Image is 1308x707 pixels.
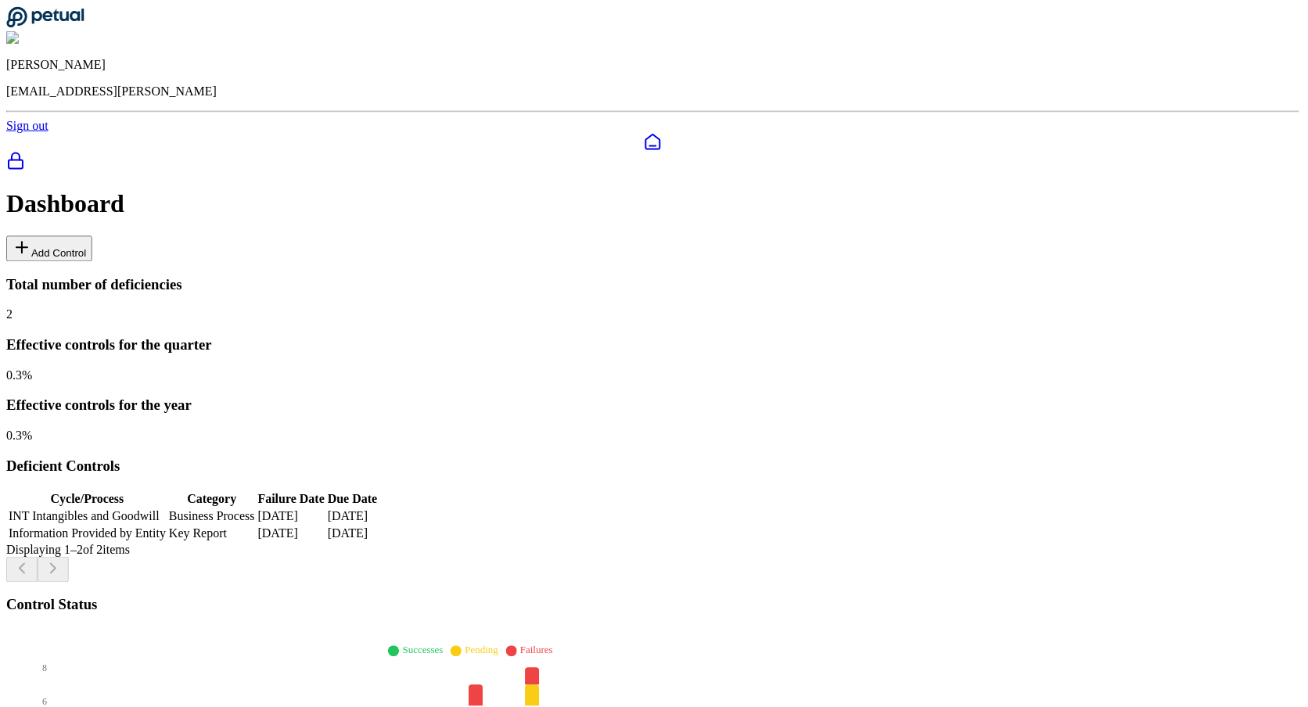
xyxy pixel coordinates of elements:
[521,645,554,657] span: Failures
[6,458,1302,476] h3: Deficient Controls
[168,526,256,542] td: Key Report
[6,236,92,262] button: Add Control
[465,645,499,657] span: Pending
[6,31,112,45] img: Shekhar Khedekar
[8,492,167,508] th: Cycle/Process
[6,397,1302,415] h3: Effective controls for the year
[168,492,256,508] th: Category
[6,544,130,557] span: Displaying 1– 2 of 2 items
[257,526,325,542] td: [DATE]
[6,598,1302,615] h3: Control Status
[6,369,32,382] span: 0.3 %
[42,663,47,674] tspan: 8
[328,492,379,508] th: Due Date
[6,152,1302,174] a: SOC
[8,526,167,542] td: Information Provided by Entity
[403,645,444,657] span: Successes
[328,526,379,542] td: [DATE]
[6,17,84,31] a: Go to Dashboard
[6,337,1302,354] h3: Effective controls for the quarter
[6,429,32,443] span: 0.3 %
[6,308,13,321] span: 2
[168,509,256,525] td: Business Process
[8,509,167,525] td: INT Intangibles and Goodwill
[6,119,49,132] a: Sign out
[257,509,325,525] td: [DATE]
[6,133,1302,152] a: Dashboard
[6,84,1302,99] p: [EMAIL_ADDRESS][PERSON_NAME]
[6,58,1302,72] p: [PERSON_NAME]
[6,190,1302,219] h1: Dashboard
[257,492,325,508] th: Failure Date
[328,509,379,525] td: [DATE]
[6,277,1302,294] h3: Total number of deficiencies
